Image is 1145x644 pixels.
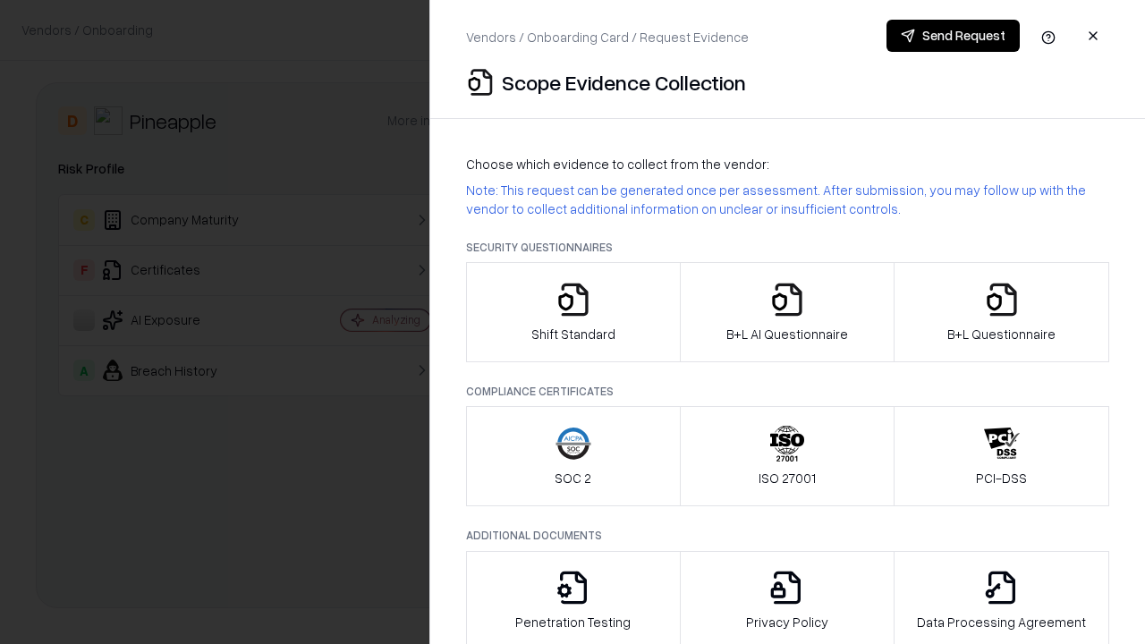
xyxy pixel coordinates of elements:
p: Shift Standard [531,325,615,343]
p: B+L AI Questionnaire [726,325,848,343]
p: Note: This request can be generated once per assessment. After submission, you may follow up with... [466,181,1109,218]
p: Additional Documents [466,528,1109,543]
p: Penetration Testing [515,613,631,631]
button: B+L Questionnaire [894,262,1109,362]
p: Scope Evidence Collection [502,68,746,97]
p: ISO 27001 [759,469,816,487]
p: B+L Questionnaire [947,325,1056,343]
p: Security Questionnaires [466,240,1109,255]
p: Vendors / Onboarding Card / Request Evidence [466,28,749,47]
p: Data Processing Agreement [917,613,1086,631]
button: ISO 27001 [680,406,895,506]
p: PCI-DSS [976,469,1027,487]
button: SOC 2 [466,406,681,506]
p: SOC 2 [555,469,591,487]
p: Choose which evidence to collect from the vendor: [466,155,1109,174]
p: Privacy Policy [746,613,828,631]
button: Shift Standard [466,262,681,362]
button: PCI-DSS [894,406,1109,506]
button: B+L AI Questionnaire [680,262,895,362]
button: Send Request [886,20,1020,52]
p: Compliance Certificates [466,384,1109,399]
